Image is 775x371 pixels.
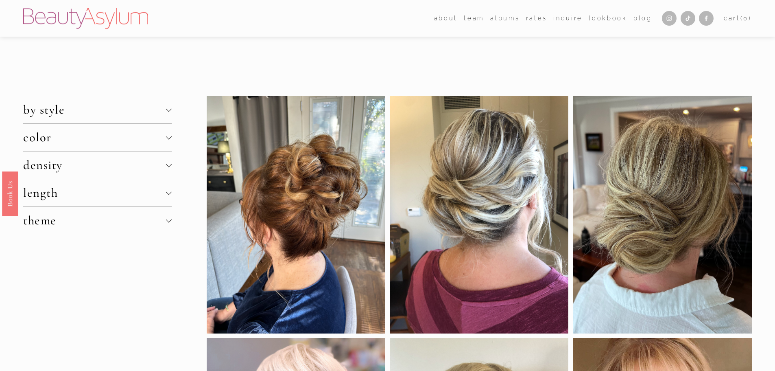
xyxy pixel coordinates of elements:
[23,213,166,228] span: theme
[434,13,458,24] span: about
[724,13,752,24] a: 0 items in cart
[553,12,583,24] a: Inquire
[464,12,484,24] a: folder dropdown
[740,15,752,22] span: ( )
[662,11,677,26] a: Instagram
[2,171,18,215] a: Book Us
[23,124,171,151] button: color
[633,12,652,24] a: Blog
[681,11,695,26] a: TikTok
[464,13,484,24] span: team
[23,179,171,206] button: length
[23,102,166,117] span: by style
[23,151,171,179] button: density
[589,12,627,24] a: Lookbook
[526,12,547,24] a: Rates
[23,130,166,145] span: color
[23,158,166,173] span: density
[490,12,520,24] a: albums
[23,185,166,200] span: length
[23,8,148,29] img: Beauty Asylum | Bridal Hair &amp; Makeup Charlotte &amp; Atlanta
[743,15,749,22] span: 0
[699,11,714,26] a: Facebook
[23,207,171,234] button: theme
[23,96,171,123] button: by style
[434,12,458,24] a: folder dropdown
